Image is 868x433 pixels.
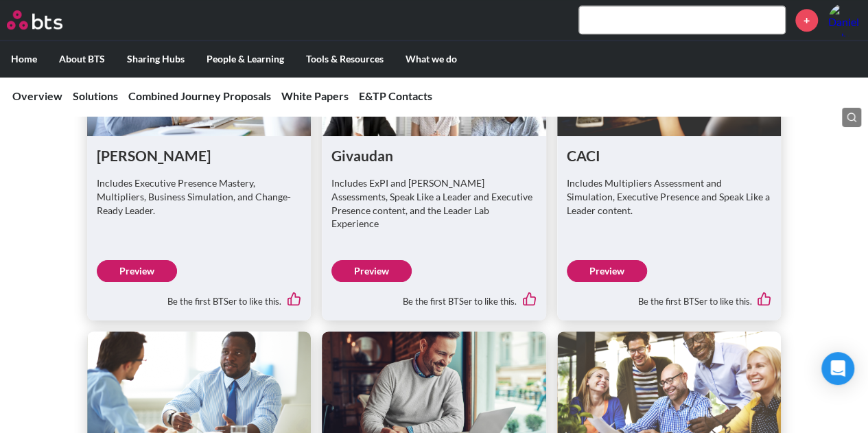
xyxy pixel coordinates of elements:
[828,3,861,36] img: Daniel Calvo
[395,41,468,77] label: What we do
[331,176,537,230] p: Includes ExPI and [PERSON_NAME] Assessments, Speak Like a Leader and Executive Presence content, ...
[795,9,818,32] a: +
[567,282,772,311] div: Be the first BTSer to like this.
[196,41,295,77] label: People & Learning
[331,260,412,282] a: Preview
[567,176,772,217] p: Includes Multipliers Assessment and Simulation, Executive Presence and Speak Like a Leader content.
[359,89,432,102] a: E&TP Contacts
[331,145,537,165] h1: Givaudan
[295,41,395,77] label: Tools & Resources
[7,10,88,30] a: Go home
[281,89,349,102] a: White Papers
[97,176,302,217] p: Includes Executive Presence Mastery, Multipliers, Business Simulation, and Change-Ready Leader.
[821,352,854,385] div: Open Intercom Messenger
[567,260,647,282] a: Preview
[828,3,861,36] a: Profile
[116,41,196,77] label: Sharing Hubs
[331,282,537,311] div: Be the first BTSer to like this.
[48,41,116,77] label: About BTS
[97,282,302,311] div: Be the first BTSer to like this.
[73,89,118,102] a: Solutions
[7,10,62,30] img: BTS Logo
[97,145,302,165] h1: [PERSON_NAME]
[567,145,772,165] h1: CACI
[128,89,271,102] a: Combined Journey Proposals
[97,260,177,282] a: Preview
[12,89,62,102] a: Overview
